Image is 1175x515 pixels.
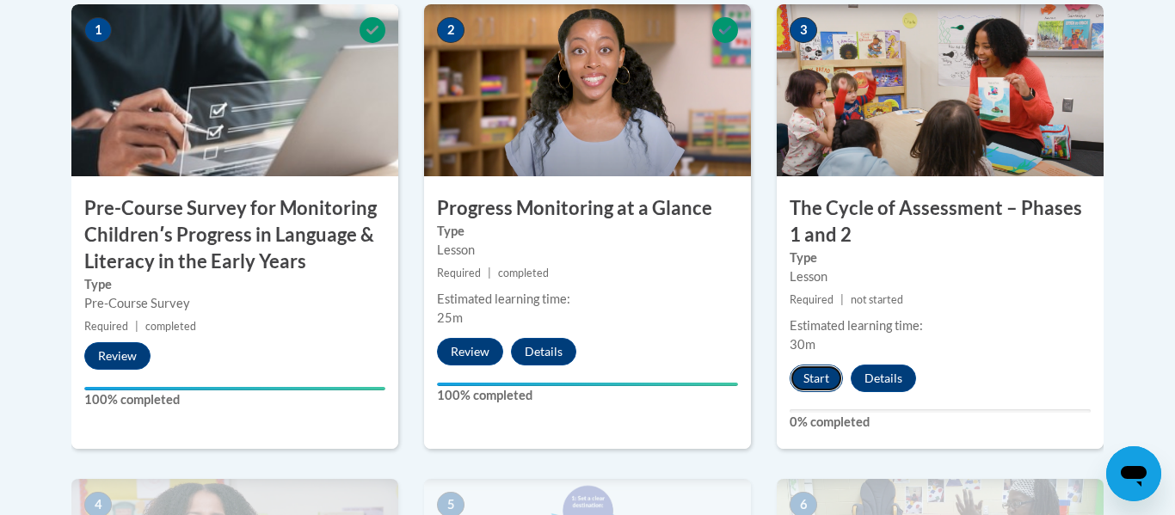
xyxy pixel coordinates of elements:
[790,17,817,43] span: 3
[851,365,916,392] button: Details
[437,17,464,43] span: 2
[437,222,738,241] label: Type
[424,4,751,176] img: Course Image
[777,4,1104,176] img: Course Image
[437,310,463,325] span: 25m
[790,248,1091,267] label: Type
[790,337,815,352] span: 30m
[840,293,844,306] span: |
[437,383,738,386] div: Your progress
[437,267,481,279] span: Required
[790,316,1091,335] div: Estimated learning time:
[437,290,738,309] div: Estimated learning time:
[437,386,738,405] label: 100% completed
[437,241,738,260] div: Lesson
[790,413,1091,432] label: 0% completed
[498,267,549,279] span: completed
[1106,446,1161,501] iframe: Button to launch messaging window
[71,4,398,176] img: Course Image
[84,390,385,409] label: 100% completed
[777,195,1104,248] h3: The Cycle of Assessment – Phases 1 and 2
[424,195,751,222] h3: Progress Monitoring at a Glance
[790,365,843,392] button: Start
[84,320,128,333] span: Required
[488,267,491,279] span: |
[851,293,903,306] span: not started
[84,387,385,390] div: Your progress
[145,320,196,333] span: completed
[437,338,503,365] button: Review
[84,275,385,294] label: Type
[790,293,834,306] span: Required
[84,294,385,313] div: Pre-Course Survey
[84,342,151,370] button: Review
[135,320,138,333] span: |
[71,195,398,274] h3: Pre-Course Survey for Monitoring Childrenʹs Progress in Language & Literacy in the Early Years
[511,338,576,365] button: Details
[790,267,1091,286] div: Lesson
[84,17,112,43] span: 1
